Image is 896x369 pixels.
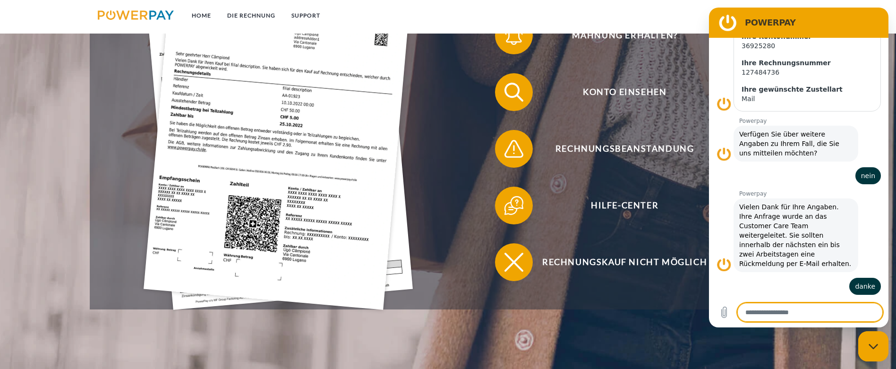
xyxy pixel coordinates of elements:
iframe: Schaltfläche zum Öffnen des Messaging-Fensters; Konversation läuft [858,331,888,361]
button: Rechnungsbeanstandung [495,130,741,168]
img: qb_help.svg [502,194,526,217]
img: qb_search.svg [502,80,526,104]
button: Hilfe-Center [495,187,741,224]
img: logo-powerpay.svg [98,10,174,20]
button: Konto einsehen [495,73,741,111]
a: SUPPORT [283,7,328,24]
img: qb_close.svg [502,250,526,274]
span: Rechnungsbeanstandung [509,130,740,168]
span: Hilfe-Center [509,187,740,224]
a: Home [184,7,219,24]
span: Rechnungskauf nicht möglich [509,243,740,281]
button: Mahnung erhalten? [495,17,741,54]
span: Konto einsehen [509,73,740,111]
button: Rechnungskauf nicht möglich [495,243,741,281]
span: Mahnung erhalten? [509,17,740,54]
img: qb_bell.svg [502,24,526,47]
iframe: Messaging-Fenster [709,8,888,327]
img: qb_warning.svg [502,137,526,161]
a: DIE RECHNUNG [219,7,283,24]
a: agb [750,7,779,24]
